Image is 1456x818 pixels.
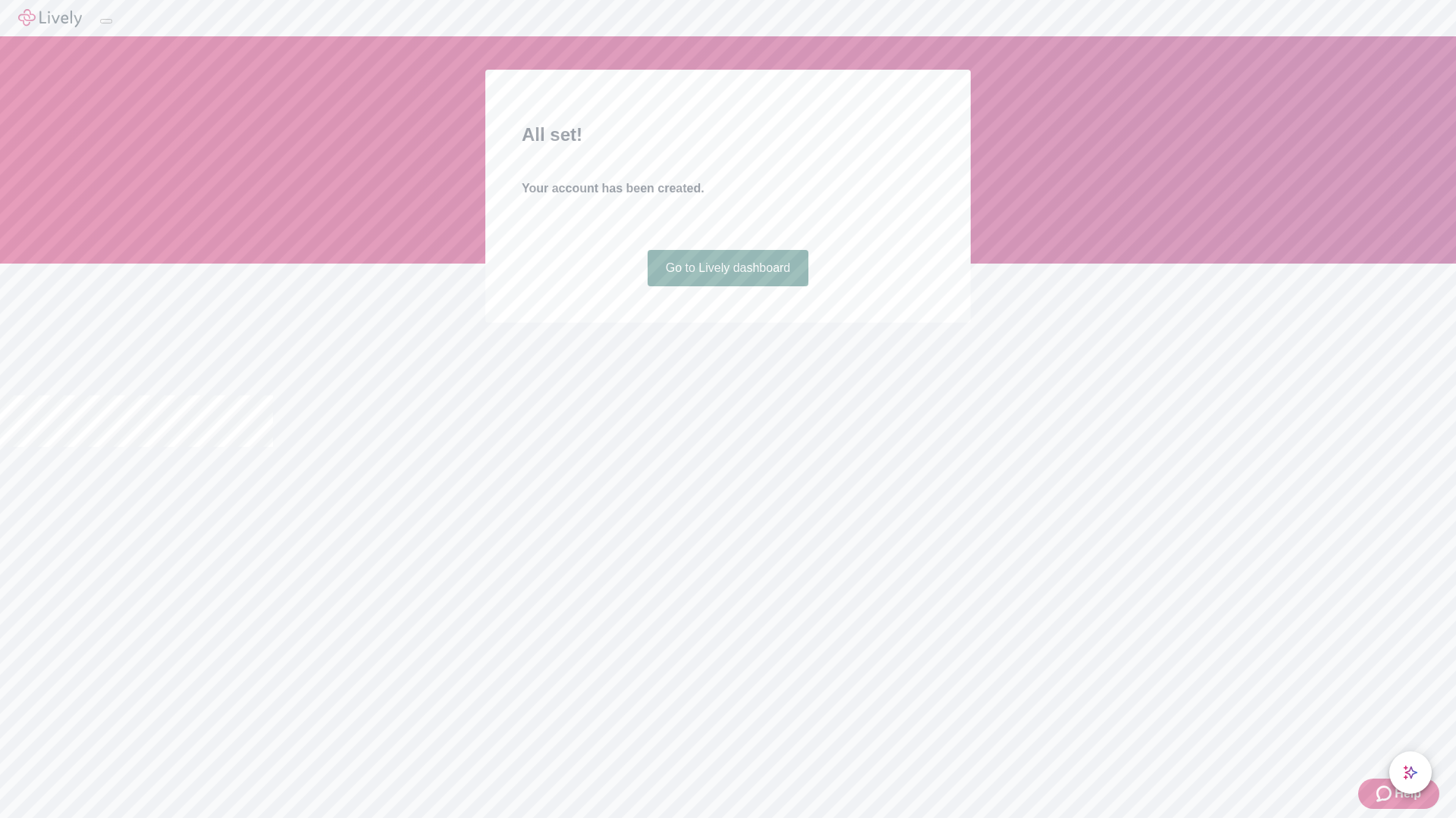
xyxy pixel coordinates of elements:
[1395,785,1421,803] span: Help
[522,121,934,148] h2: All set!
[1376,785,1395,803] svg: Zendesk support icon
[1389,751,1432,794] button: chat
[648,250,809,286] a: Go to Lively dashboard
[522,180,934,198] h4: Your account has been created.
[100,19,112,23] button: Log out
[1403,765,1418,780] svg: Lively AI Assistant
[18,9,82,27] img: Lively
[1358,779,1439,809] button: Zendesk support iconHelp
